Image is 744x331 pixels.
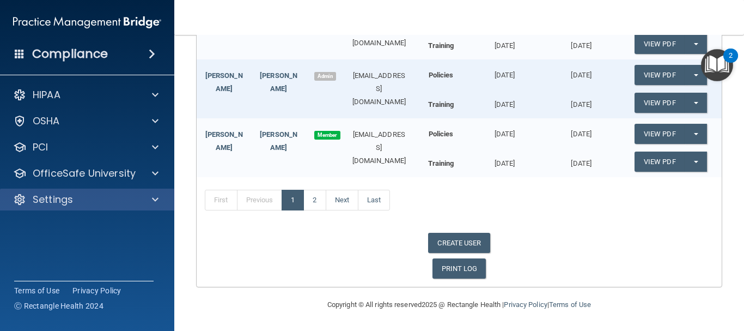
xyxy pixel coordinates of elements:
a: View PDF [635,152,685,172]
a: [PERSON_NAME] [205,130,243,152]
p: HIPAA [33,88,60,101]
a: View PDF [635,34,685,54]
div: [DATE] [466,152,543,170]
p: PCI [33,141,48,154]
iframe: Drift Widget Chat Controller [556,254,731,297]
button: Open Resource Center, 2 new notifications [701,49,733,81]
div: [DATE] [543,59,620,82]
p: Settings [33,193,73,206]
a: Settings [13,193,158,206]
a: 1 [282,190,304,210]
a: [PERSON_NAME] [260,130,297,152]
a: [PERSON_NAME] [260,71,297,93]
b: Policies [429,71,454,79]
a: Next [326,190,358,210]
a: PRINT LOG [432,258,486,279]
a: View PDF [635,124,685,144]
div: [DATE] [543,34,620,52]
b: Policies [429,130,454,138]
a: First [205,190,237,210]
b: Training [428,41,454,50]
a: PCI [13,141,158,154]
p: OSHA [33,115,60,128]
a: OSHA [13,115,158,128]
div: [DATE] [543,152,620,170]
a: [PERSON_NAME] [205,71,243,93]
img: PMB logo [13,11,161,33]
h4: Compliance [32,46,108,62]
div: [DATE] [543,118,620,141]
span: Admin [314,72,336,81]
div: [DATE] [466,118,543,141]
a: Terms of Use [549,300,591,309]
div: [EMAIL_ADDRESS][DOMAIN_NAME] [343,128,416,167]
div: Copyright © All rights reserved 2025 @ Rectangle Health | | [260,287,658,322]
p: OfficeSafe University [33,167,136,180]
div: [DATE] [466,93,543,111]
span: Member [314,131,340,140]
a: Privacy Policy [504,300,547,309]
a: View PDF [635,93,685,113]
a: OfficeSafe University [13,167,158,180]
b: Training [428,159,454,167]
div: [DATE] [466,59,543,82]
a: Privacy Policy [72,285,121,296]
a: Last [358,190,390,210]
div: [DATE] [543,93,620,111]
a: 2 [303,190,326,210]
a: CREATE USER [428,233,490,253]
div: 2 [729,56,733,70]
div: [EMAIL_ADDRESS][DOMAIN_NAME] [343,69,416,109]
a: Terms of Use [14,285,59,296]
span: Ⓒ Rectangle Health 2024 [14,300,103,311]
div: [DATE] [466,34,543,52]
a: HIPAA [13,88,158,101]
a: Previous [237,190,283,210]
a: View PDF [635,65,685,85]
b: Training [428,100,454,109]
